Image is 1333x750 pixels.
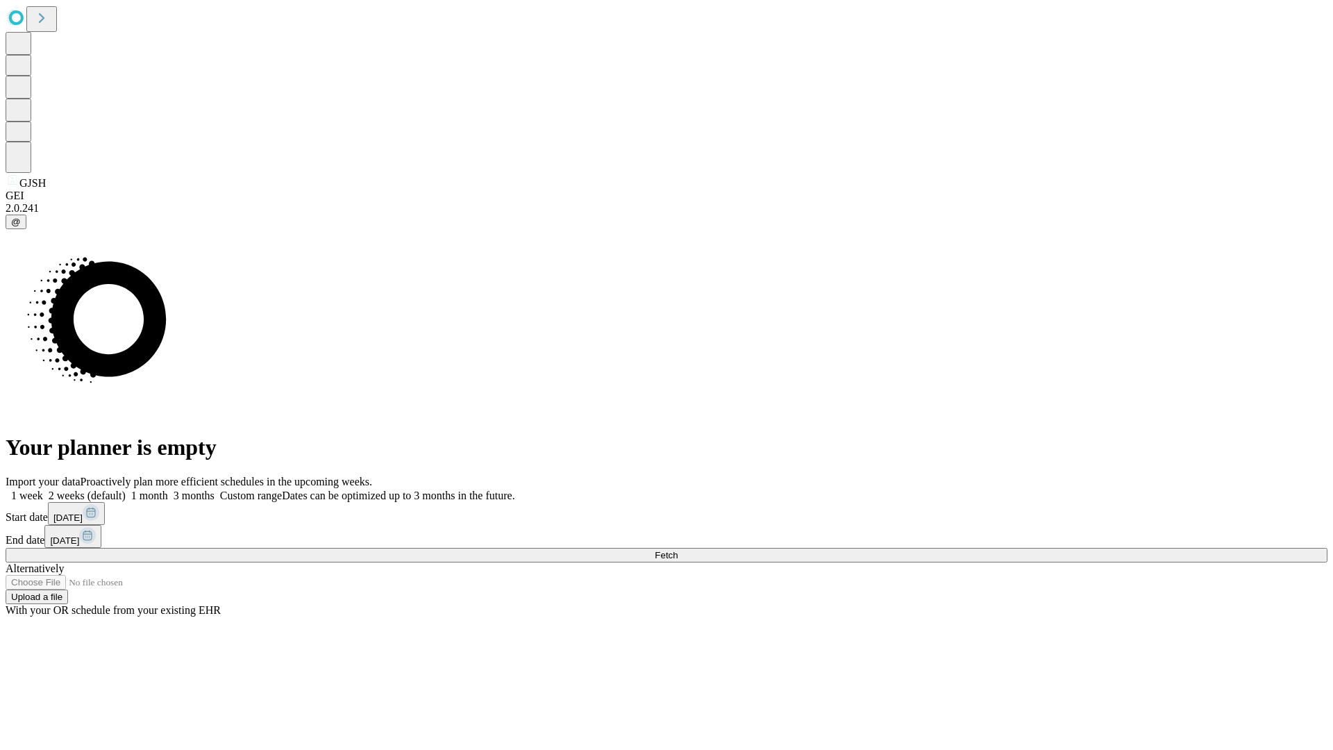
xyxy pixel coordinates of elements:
button: [DATE] [44,525,101,548]
span: 1 month [131,490,168,501]
span: 2 weeks (default) [49,490,126,501]
span: With your OR schedule from your existing EHR [6,604,221,616]
button: @ [6,215,26,229]
span: 1 week [11,490,43,501]
span: Fetch [655,550,678,560]
span: [DATE] [53,512,83,523]
button: Upload a file [6,590,68,604]
h1: Your planner is empty [6,435,1327,460]
div: 2.0.241 [6,202,1327,215]
button: Fetch [6,548,1327,562]
span: @ [11,217,21,227]
button: [DATE] [48,502,105,525]
span: 3 months [174,490,215,501]
div: Start date [6,502,1327,525]
span: [DATE] [50,535,79,546]
div: End date [6,525,1327,548]
span: Custom range [220,490,282,501]
span: Dates can be optimized up to 3 months in the future. [282,490,514,501]
span: GJSH [19,177,46,189]
span: Alternatively [6,562,64,574]
span: Proactively plan more efficient schedules in the upcoming weeks. [81,476,372,487]
span: Import your data [6,476,81,487]
div: GEI [6,190,1327,202]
